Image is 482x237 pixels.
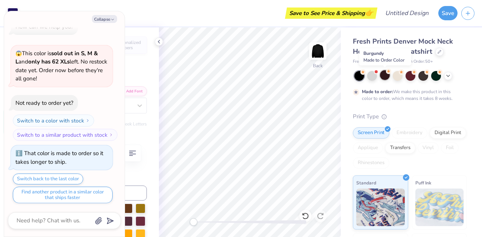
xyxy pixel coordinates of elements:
[353,142,383,154] div: Applique
[392,127,427,139] div: Embroidery
[15,50,98,66] strong: sold out in S, M & L
[310,44,325,59] img: Back
[353,59,375,65] span: Fresh Prints
[362,88,455,102] div: We make this product in this color to order, which means it takes 8 weeks.
[190,218,197,226] div: Accessibility label
[15,99,73,107] div: Not ready to order yet?
[356,189,405,226] img: Standard
[28,58,70,65] strong: only has 62 XLs
[13,129,117,141] button: Switch to a similar product with stock
[418,142,439,154] div: Vinyl
[287,8,375,19] div: Save to See Price & Shipping
[353,112,467,121] div: Print Type
[385,142,415,154] div: Transfers
[363,57,404,63] span: Made to Order Color
[13,174,83,184] button: Switch back to the last color
[395,59,433,65] span: Minimum Order: 50 +
[359,48,411,65] div: Burgundy
[438,6,458,20] button: Save
[116,86,147,96] button: Add Font
[85,118,90,123] img: Switch to a color with stock
[109,133,113,137] img: Switch to a similar product with stock
[13,187,113,203] button: Find another product in a similar color that ships faster
[92,15,117,23] button: Collapse
[362,89,393,95] strong: Made to order:
[15,50,107,83] span: This color is and left. No restock date yet. Order now before they're all gone!
[313,62,323,69] div: Back
[415,179,431,187] span: Puff Ink
[13,115,94,127] button: Switch to a color with stock
[365,8,373,17] span: 👉
[379,6,435,21] input: Untitled Design
[353,157,389,169] div: Rhinestones
[441,142,459,154] div: Foil
[356,179,376,187] span: Standard
[15,149,103,166] div: That color is made to order so it takes longer to ship.
[430,127,466,139] div: Digital Print
[415,189,464,226] img: Puff Ink
[15,23,73,30] div: How can we help you?
[353,127,389,139] div: Screen Print
[114,40,142,50] span: Personalized Numbers
[353,37,453,56] span: Fresh Prints Denver Mock Neck Heavyweight Sweatshirt
[15,50,22,57] span: 😱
